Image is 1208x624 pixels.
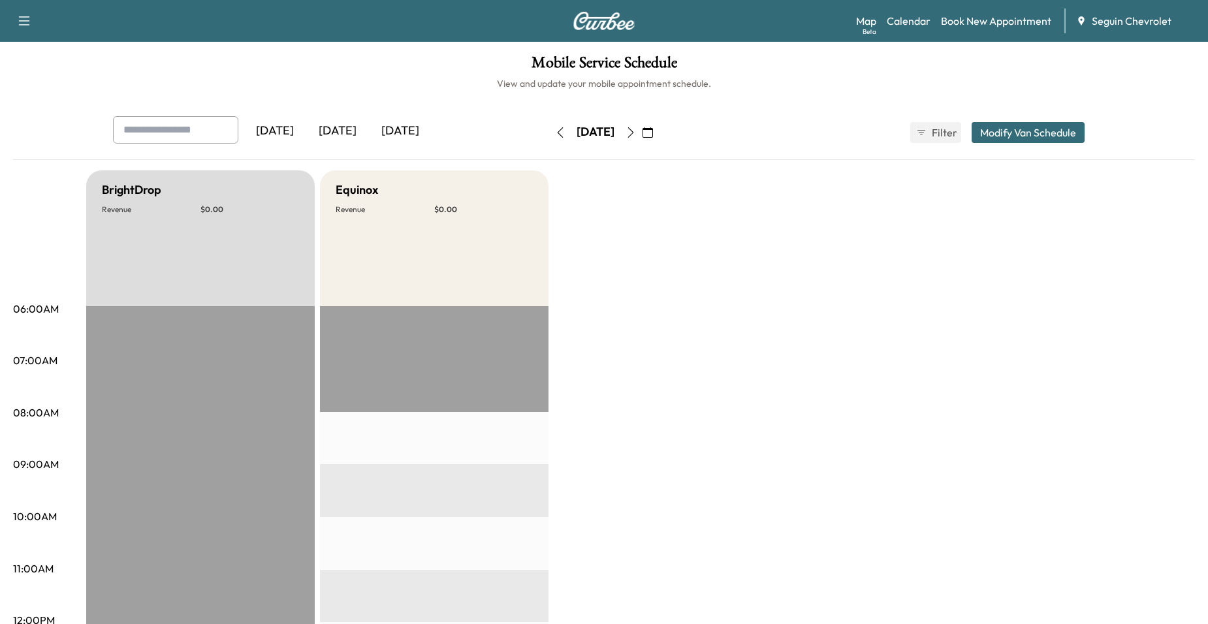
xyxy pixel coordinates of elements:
[13,55,1195,77] h1: Mobile Service Schedule
[856,13,876,29] a: MapBeta
[13,301,59,317] p: 06:00AM
[13,405,59,420] p: 08:00AM
[102,204,200,215] p: Revenue
[1092,13,1171,29] span: Seguin Chevrolet
[13,77,1195,90] h6: View and update your mobile appointment schedule.
[336,181,378,199] h5: Equinox
[573,12,635,30] img: Curbee Logo
[577,124,614,140] div: [DATE]
[941,13,1051,29] a: Book New Appointment
[200,204,299,215] p: $ 0.00
[910,122,961,143] button: Filter
[13,352,57,368] p: 07:00AM
[13,508,57,524] p: 10:00AM
[102,181,161,199] h5: BrightDrop
[369,116,432,146] div: [DATE]
[863,27,876,37] div: Beta
[434,204,533,215] p: $ 0.00
[13,561,54,576] p: 11:00AM
[336,204,434,215] p: Revenue
[887,13,930,29] a: Calendar
[244,116,306,146] div: [DATE]
[972,122,1085,143] button: Modify Van Schedule
[932,125,955,140] span: Filter
[13,456,59,472] p: 09:00AM
[306,116,369,146] div: [DATE]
